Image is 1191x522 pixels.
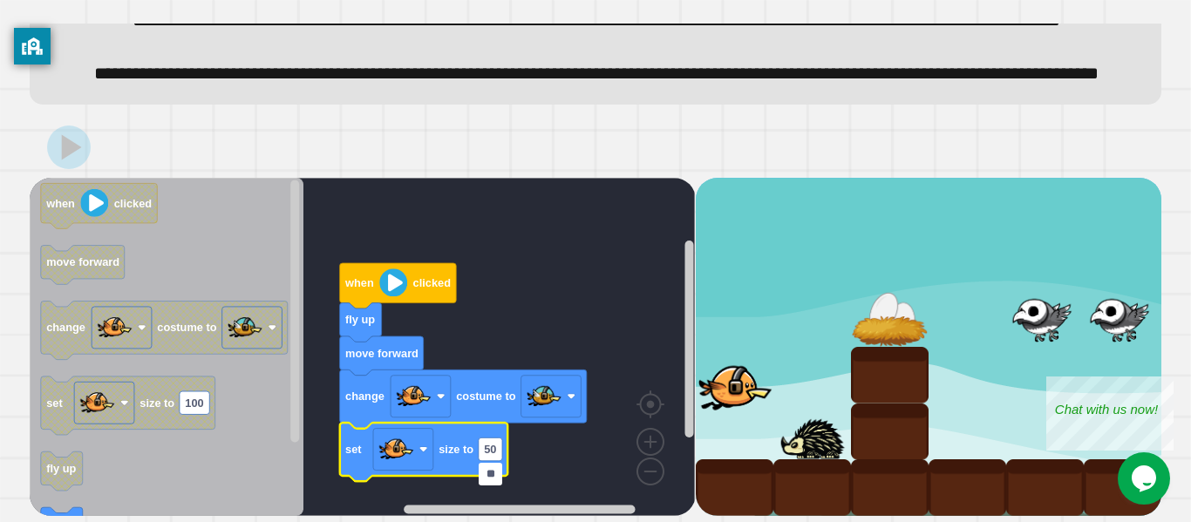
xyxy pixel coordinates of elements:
[439,443,473,456] text: size to
[413,276,451,289] text: clicked
[345,313,375,326] text: fly up
[345,346,419,359] text: move forward
[46,255,119,268] text: move forward
[484,443,496,456] text: 50
[46,462,76,475] text: fly up
[344,276,374,289] text: when
[186,397,204,410] text: 100
[158,321,217,334] text: costume to
[14,28,51,64] button: privacy banner
[345,443,362,456] text: set
[114,196,152,209] text: clicked
[45,196,75,209] text: when
[30,178,695,516] div: Blockly Workspace
[140,397,175,410] text: size to
[46,397,63,410] text: set
[456,390,515,403] text: costume to
[345,390,385,403] text: change
[46,321,85,334] text: change
[1118,452,1174,505] iframe: chat widget
[1046,376,1174,451] iframe: chat widget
